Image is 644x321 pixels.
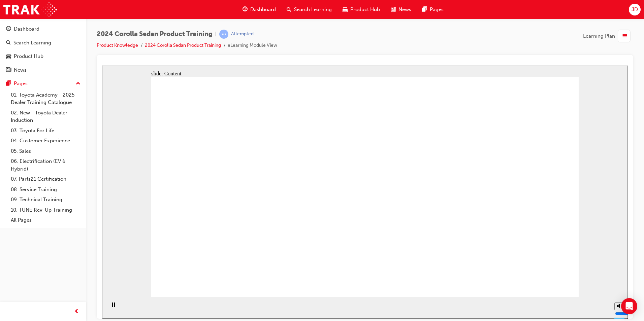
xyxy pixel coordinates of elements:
a: News [3,64,83,76]
span: Dashboard [250,6,276,13]
button: Pages [3,77,83,90]
a: 04. Customer Experience [8,136,83,146]
a: 05. Sales [8,146,83,156]
div: Pages [14,80,28,87]
a: news-iconNews [385,3,417,16]
a: 03. Toyota For Life [8,126,83,136]
span: News [398,6,411,13]
span: Search Learning [294,6,332,13]
a: Product Hub [3,50,83,63]
button: JD [629,4,641,15]
span: learningRecordVerb_ATTEMPT-icon [219,30,228,39]
a: All Pages [8,215,83,225]
a: 02. New - Toyota Dealer Induction [8,108,83,126]
a: 07. Parts21 Certification [8,174,83,184]
span: search-icon [287,5,291,14]
div: Dashboard [14,25,39,33]
div: News [14,66,27,74]
a: guage-iconDashboard [237,3,281,16]
div: playback controls [3,231,15,253]
a: 01. Toyota Academy - 2025 Dealer Training Catalogue [8,90,83,108]
span: Pages [430,6,444,13]
span: prev-icon [74,308,79,316]
a: Dashboard [3,23,83,35]
button: DashboardSearch LearningProduct HubNews [3,22,83,77]
span: guage-icon [6,26,11,32]
span: news-icon [391,5,396,14]
span: list-icon [622,32,627,40]
div: Product Hub [14,52,43,60]
span: Product Hub [350,6,380,13]
span: pages-icon [6,81,11,87]
span: 2024 Corolla Sedan Product Training [97,30,213,38]
span: car-icon [6,53,11,60]
a: search-iconSearch Learning [281,3,337,16]
button: Pause (Ctrl+Alt+P) [3,237,15,248]
a: Search Learning [3,37,83,49]
span: | [215,30,217,38]
div: misc controls [509,231,522,253]
a: 09. Technical Training [8,194,83,205]
button: Mute (Ctrl+Alt+M) [512,237,523,245]
span: JD [632,6,638,13]
span: search-icon [6,40,11,46]
div: Open Intercom Messenger [621,298,637,314]
span: up-icon [76,79,80,88]
span: guage-icon [243,5,248,14]
a: 08. Service Training [8,184,83,195]
a: pages-iconPages [417,3,449,16]
span: car-icon [343,5,348,14]
a: Product Knowledge [97,42,138,48]
span: Learning Plan [583,32,615,40]
img: Trak [3,2,57,17]
span: news-icon [6,67,11,73]
input: volume [513,245,556,251]
button: Learning Plan [583,30,633,42]
a: car-iconProduct Hub [337,3,385,16]
div: Search Learning [13,39,51,47]
div: Attempted [231,31,254,37]
a: 10. TUNE Rev-Up Training [8,205,83,215]
span: pages-icon [422,5,427,14]
a: 2024 Corolla Sedan Product Training [145,42,221,48]
li: eLearning Module View [228,42,277,49]
a: 06. Electrification (EV & Hybrid) [8,156,83,174]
